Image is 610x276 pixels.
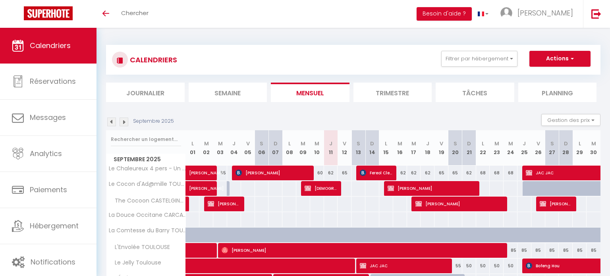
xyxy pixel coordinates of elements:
[218,140,223,147] abbr: M
[301,140,305,147] abbr: M
[199,130,213,166] th: 02
[186,166,200,181] a: [PERSON_NAME]
[360,258,448,273] span: JAC JAC
[338,130,351,166] th: 12
[448,259,462,273] div: 55
[388,181,476,196] span: [PERSON_NAME]
[576,240,604,270] iframe: Chat
[310,130,324,166] th: 10
[108,181,187,187] span: Le Cocon d'Ad@mille TOURNEFEUILLE
[186,181,200,196] a: [PERSON_NAME]
[282,130,296,166] th: 08
[268,130,282,166] th: 07
[232,140,236,147] abbr: J
[271,83,349,102] li: Mensuel
[462,259,476,273] div: 50
[393,130,407,166] th: 16
[30,221,79,231] span: Hébergement
[108,259,163,267] span: Le Jelly Toulouse
[204,140,209,147] abbr: M
[111,132,181,147] input: Rechercher un logement...
[545,130,559,166] th: 27
[329,140,332,147] abbr: J
[305,181,337,196] span: [DEMOGRAPHIC_DATA][PERSON_NAME] FRANCE FASCINATION
[222,243,504,258] span: [PERSON_NAME]
[407,130,421,166] th: 17
[213,130,227,166] th: 03
[393,166,407,180] div: 62
[467,140,471,147] abbr: D
[255,130,269,166] th: 06
[227,130,241,166] th: 04
[236,165,310,180] span: [PERSON_NAME]
[106,154,185,165] span: Septembre 2025
[529,51,591,67] button: Actions
[441,51,517,67] button: Filtrer par hébergement
[564,140,568,147] abbr: D
[482,140,484,147] abbr: L
[310,166,324,180] div: 60
[191,140,194,147] abbr: L
[370,140,374,147] abbr: D
[385,140,387,147] abbr: L
[338,166,351,180] div: 65
[30,149,62,158] span: Analytics
[189,83,267,102] li: Semaine
[407,166,421,180] div: 62
[31,257,75,267] span: Notifications
[324,130,338,166] th: 11
[541,114,600,126] button: Gestion des prix
[353,83,432,102] li: Trimestre
[133,118,174,125] p: Septembre 2025
[208,196,240,211] span: [PERSON_NAME]
[476,259,490,273] div: 50
[421,166,434,180] div: 62
[504,243,517,258] div: 85
[434,130,448,166] th: 19
[591,9,601,19] img: logout
[476,166,490,180] div: 68
[274,140,278,147] abbr: D
[518,83,597,102] li: Planning
[504,166,517,180] div: 68
[426,140,429,147] abbr: J
[537,140,540,147] abbr: V
[559,130,573,166] th: 28
[357,140,360,147] abbr: S
[30,185,67,195] span: Paiements
[440,140,443,147] abbr: V
[517,243,531,258] div: 85
[30,41,71,50] span: Calendriers
[379,130,393,166] th: 15
[189,161,226,176] span: [PERSON_NAME]
[30,76,76,86] span: Réservations
[108,166,187,172] span: Le Chaleureux 4 pers - Un bijou de Toulouse - So Cozy
[508,140,513,147] abbr: M
[591,140,596,147] abbr: M
[436,83,514,102] li: Tâches
[189,177,226,192] span: [PERSON_NAME]
[260,140,263,147] abbr: S
[411,140,416,147] abbr: M
[30,112,66,122] span: Messages
[6,3,30,27] button: Ouvrir le widget de chat LiveChat
[108,212,187,218] span: La Douce Occitane CARCASSONNE
[448,130,462,166] th: 20
[315,140,319,147] abbr: M
[128,51,177,69] h3: CALENDRIERS
[415,196,504,211] span: [PERSON_NAME]
[559,243,573,258] div: 85
[296,130,310,166] th: 09
[24,6,73,20] img: Super Booking
[108,197,187,205] span: The Cocoon CASTELGINEST
[579,140,581,147] abbr: L
[448,166,462,180] div: 65
[417,7,472,21] button: Besoin d'aide ?
[288,140,291,147] abbr: L
[108,228,187,234] span: La Comtesse du Barry TOULOUSE
[351,130,365,166] th: 13
[573,130,587,166] th: 29
[504,130,517,166] th: 24
[476,130,490,166] th: 22
[573,243,587,258] div: 85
